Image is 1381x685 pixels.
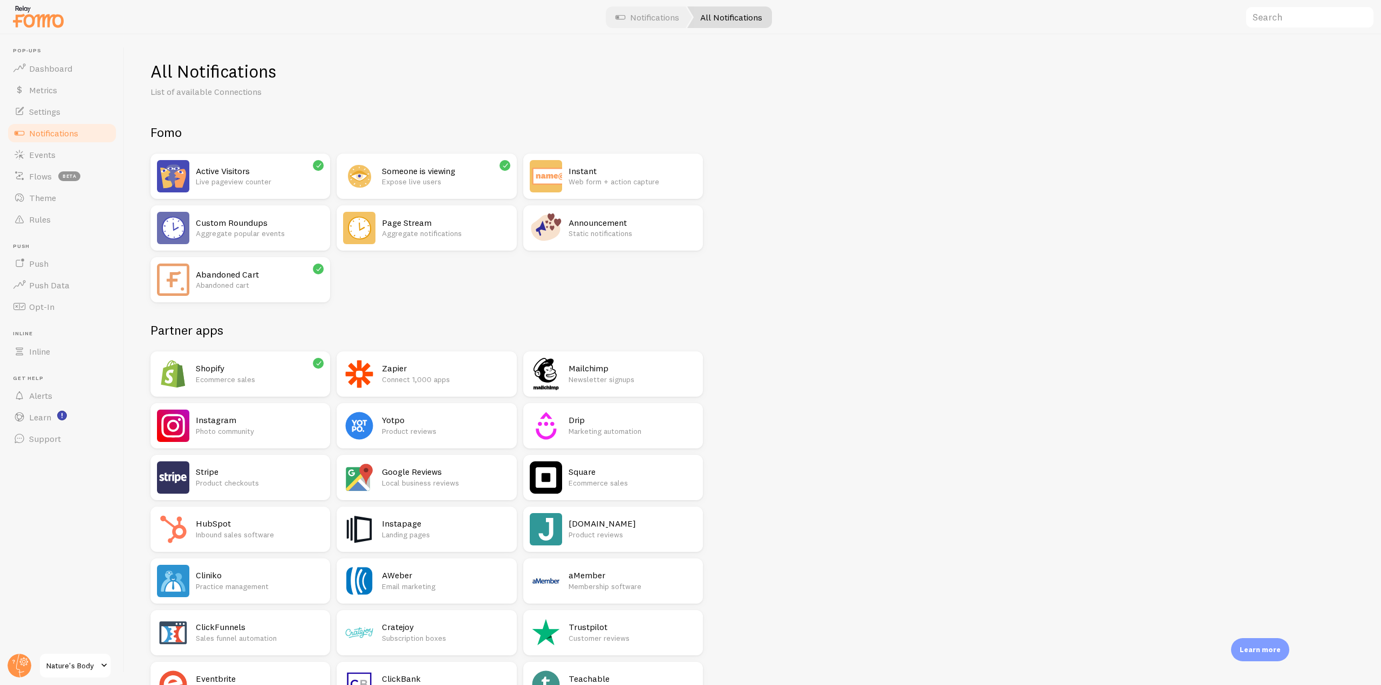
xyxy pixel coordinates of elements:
[569,518,696,529] h2: [DOMAIN_NAME]
[382,478,510,488] p: Local business reviews
[569,414,696,426] h2: Drip
[569,374,696,385] p: Newsletter signups
[157,212,189,244] img: Custom Roundups
[196,426,324,437] p: Photo community
[382,633,510,644] p: Subscription boxes
[382,570,510,581] h2: AWeber
[382,518,510,529] h2: Instapage
[6,165,118,187] a: Flows beta
[343,513,375,545] img: Instapage
[569,478,696,488] p: Ecommerce sales
[530,358,562,390] img: Mailchimp
[151,60,1355,82] h1: All Notifications
[196,529,324,540] p: Inbound sales software
[530,160,562,192] img: Instant
[29,214,51,225] span: Rules
[530,513,562,545] img: Judge.me
[196,280,324,290] p: Abandoned cart
[196,621,324,633] h2: ClickFunnels
[13,47,118,54] span: Pop-ups
[29,412,51,423] span: Learn
[343,461,375,494] img: Google Reviews
[6,296,118,317] a: Opt-In
[157,617,189,649] img: ClickFunnels
[569,529,696,540] p: Product reviews
[196,581,324,592] p: Practice management
[196,165,324,177] h2: Active Visitors
[157,565,189,597] img: Cliniko
[196,518,324,529] h2: HubSpot
[343,617,375,649] img: Cratejoy
[157,513,189,545] img: HubSpot
[46,659,98,672] span: Nature's Body
[13,375,118,382] span: Get Help
[6,385,118,406] a: Alerts
[1240,645,1281,655] p: Learn more
[343,565,375,597] img: AWeber
[29,63,72,74] span: Dashboard
[196,633,324,644] p: Sales funnel automation
[382,374,510,385] p: Connect 1,000 apps
[569,673,696,684] h2: Teachable
[157,160,189,192] img: Active Visitors
[29,346,50,357] span: Inline
[569,466,696,478] h2: Square
[196,228,324,239] p: Aggregate popular events
[569,621,696,633] h2: Trustpilot
[382,363,510,374] h2: Zapier
[530,410,562,442] img: Drip
[196,570,324,581] h2: Cliniko
[569,165,696,177] h2: Instant
[29,128,78,139] span: Notifications
[569,176,696,187] p: Web form + action capture
[196,466,324,478] h2: Stripe
[6,253,118,274] a: Push
[29,171,52,182] span: Flows
[196,374,324,385] p: Ecommerce sales
[57,411,67,420] svg: <p>Watch New Feature Tutorials!</p>
[569,633,696,644] p: Customer reviews
[151,322,703,338] h2: Partner apps
[6,122,118,144] a: Notifications
[157,264,189,296] img: Abandoned Cart
[569,217,696,229] h2: Announcement
[196,478,324,488] p: Product checkouts
[6,58,118,79] a: Dashboard
[29,280,70,290] span: Push Data
[343,160,375,192] img: Someone is viewing
[39,653,112,679] a: Nature's Body
[343,358,375,390] img: Zapier
[6,187,118,209] a: Theme
[29,258,49,269] span: Push
[382,414,510,426] h2: Yotpo
[11,3,65,30] img: fomo-relay-logo-orange.svg
[569,426,696,437] p: Marketing automation
[29,390,52,401] span: Alerts
[196,414,324,426] h2: Instagram
[13,243,118,250] span: Push
[29,301,54,312] span: Opt-In
[382,217,510,229] h2: Page Stream
[382,426,510,437] p: Product reviews
[151,124,703,141] h2: Fomo
[29,85,57,95] span: Metrics
[196,176,324,187] p: Live pageview counter
[569,228,696,239] p: Static notifications
[157,410,189,442] img: Instagram
[530,565,562,597] img: aMember
[382,673,510,684] h2: ClickBank
[6,144,118,165] a: Events
[6,428,118,449] a: Support
[157,461,189,494] img: Stripe
[569,363,696,374] h2: Mailchimp
[6,341,118,362] a: Inline
[382,581,510,592] p: Email marketing
[196,673,324,684] h2: Eventbrite
[13,330,118,337] span: Inline
[196,217,324,229] h2: Custom Roundups
[196,269,324,280] h2: Abandoned Cart
[530,212,562,244] img: Announcement
[196,363,324,374] h2: Shopify
[382,621,510,633] h2: Cratejoy
[530,461,562,494] img: Square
